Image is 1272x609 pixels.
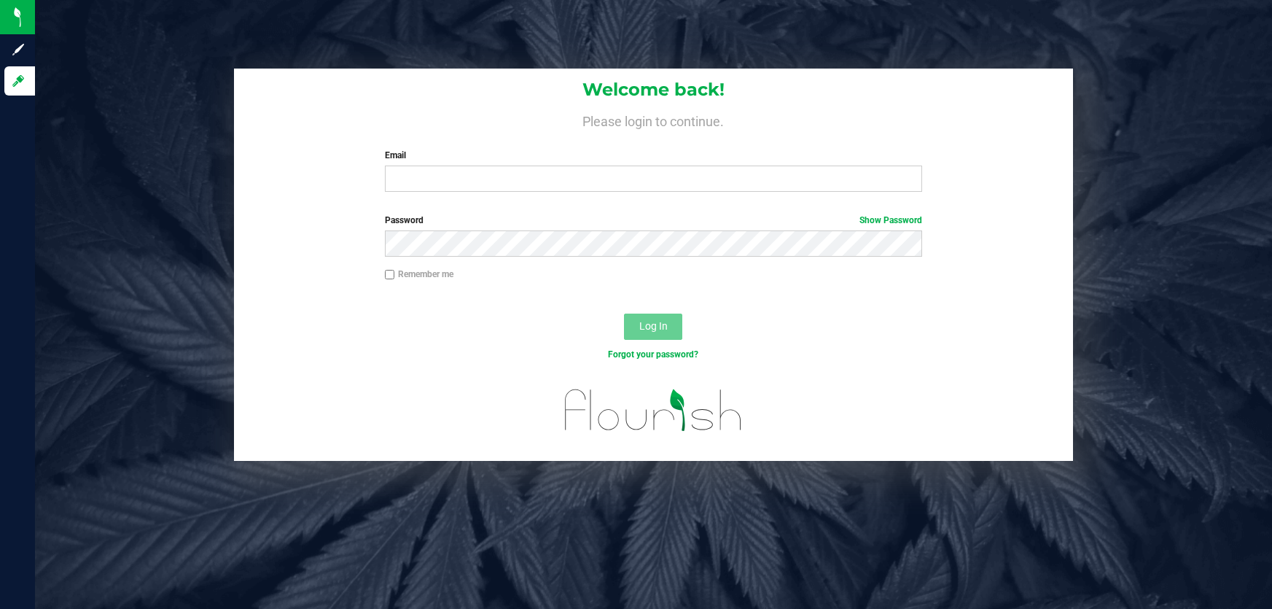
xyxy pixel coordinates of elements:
[385,268,453,281] label: Remember me
[234,80,1073,99] h1: Welcome back!
[11,74,26,88] inline-svg: Log in
[385,149,923,162] label: Email
[11,42,26,57] inline-svg: Sign up
[639,320,668,332] span: Log In
[234,111,1073,128] h4: Please login to continue.
[385,215,424,225] span: Password
[859,215,922,225] a: Show Password
[624,314,682,340] button: Log In
[549,376,759,444] img: flourish_logo.svg
[608,349,698,360] a: Forgot your password?
[385,270,395,280] input: Remember me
